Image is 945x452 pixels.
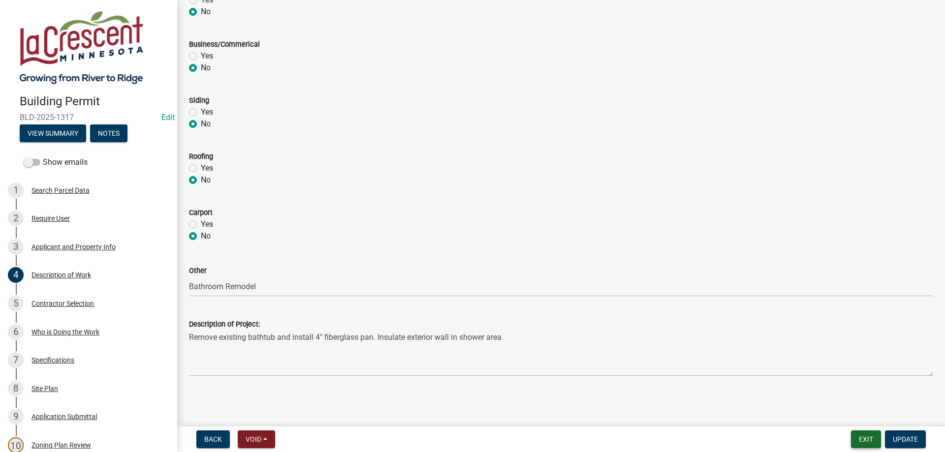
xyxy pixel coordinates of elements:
[201,118,211,130] label: No
[851,430,881,448] button: Exit
[201,6,211,18] label: No
[189,153,213,160] label: Roofing
[8,239,24,255] div: 3
[238,430,275,448] button: Void
[31,215,70,222] div: Require User
[31,300,94,307] div: Contractor Selection
[20,10,143,84] img: City of La Crescent, Minnesota
[8,211,24,226] div: 2
[8,352,24,368] div: 7
[189,97,209,104] label: Siding
[31,442,91,449] div: Zoning Plan Review
[20,94,169,109] h4: Building Permit
[8,182,24,198] div: 1
[31,413,97,420] div: Application Submittal
[204,435,222,443] span: Back
[161,113,175,122] wm-modal-confirm: Edit Application Number
[189,321,260,328] label: Description of Project:
[201,230,211,242] label: No
[246,435,261,443] span: Void
[201,174,211,186] label: No
[31,357,74,363] div: Specifications
[201,62,211,74] label: No
[31,385,58,392] div: Site Plan
[31,271,91,278] div: Description of Work
[8,267,24,283] div: 4
[189,41,260,48] label: Business/Commerical
[90,130,127,138] wm-modal-confirm: Notes
[201,50,213,62] label: Yes
[31,187,90,194] div: Search Parcel Data
[161,113,175,122] a: Edit
[893,435,918,443] span: Update
[90,124,127,142] button: Notes
[189,210,213,216] label: Carport
[201,162,213,174] label: Yes
[8,409,24,424] div: 9
[8,324,24,340] div: 6
[31,243,116,250] div: Applicant and Property Info
[196,430,230,448] button: Back
[885,430,926,448] button: Update
[20,130,86,138] wm-modal-confirm: Summary
[24,156,88,168] label: Show emails
[201,218,213,230] label: Yes
[189,268,207,274] label: Other
[20,124,86,142] button: View Summary
[8,296,24,311] div: 5
[31,329,99,335] div: Who is Doing the Work
[8,381,24,396] div: 8
[201,106,213,118] label: Yes
[20,113,157,122] span: BLD-2025-1317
